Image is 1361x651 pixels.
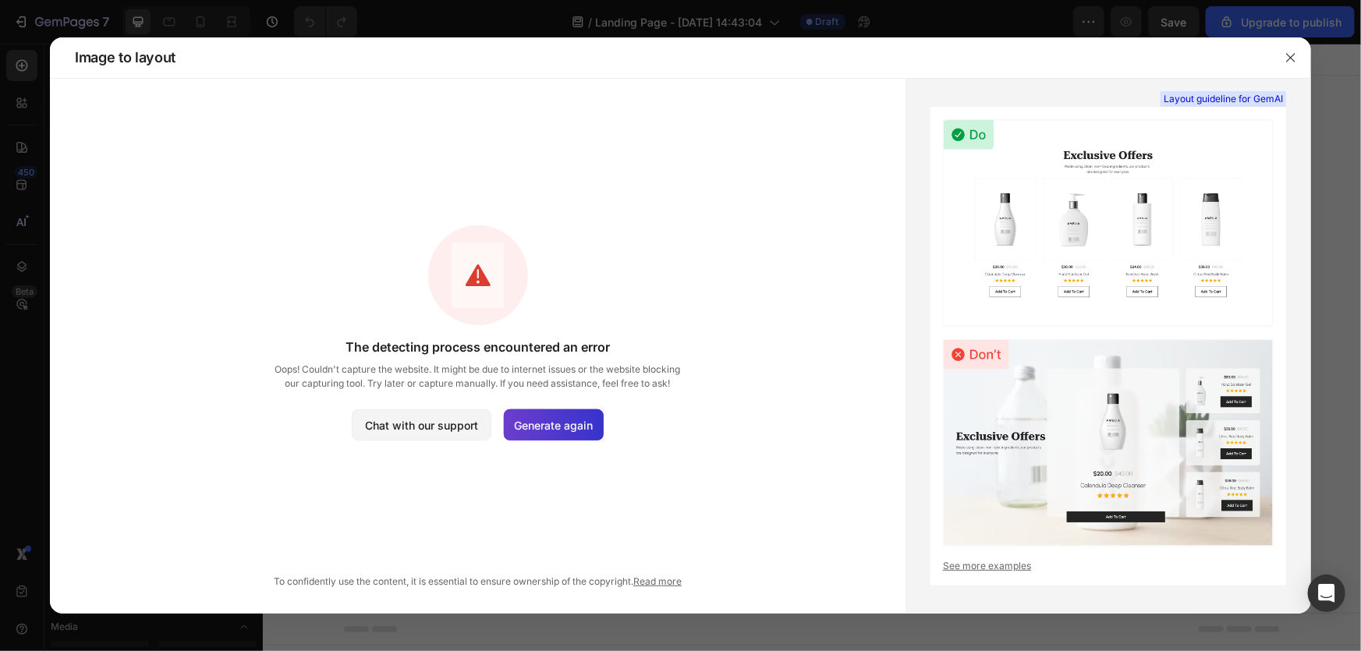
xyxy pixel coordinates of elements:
[445,426,654,439] div: Start with Generating from URL or image
[552,339,662,370] button: Add elements
[943,559,1274,573] a: See more examples
[633,575,682,587] a: Read more
[1164,92,1283,106] span: Layout guideline for GemAI
[100,575,856,589] div: To confidently use the content, it is essential to ensure ownership of the copyright.
[455,308,643,327] div: Start with Sections from sidebar
[1308,575,1345,612] div: Open Intercom Messenger
[75,48,175,67] span: Image to layout
[365,417,478,433] div: Chat with our support
[436,339,543,370] button: Add sections
[271,363,685,391] span: Oops! Couldn't capture the website. It might be due to internet issues or the website blocking ou...
[352,409,491,440] button: Chat with our support
[515,417,594,433] span: Generate again
[346,338,610,356] span: The detecting process encountered an error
